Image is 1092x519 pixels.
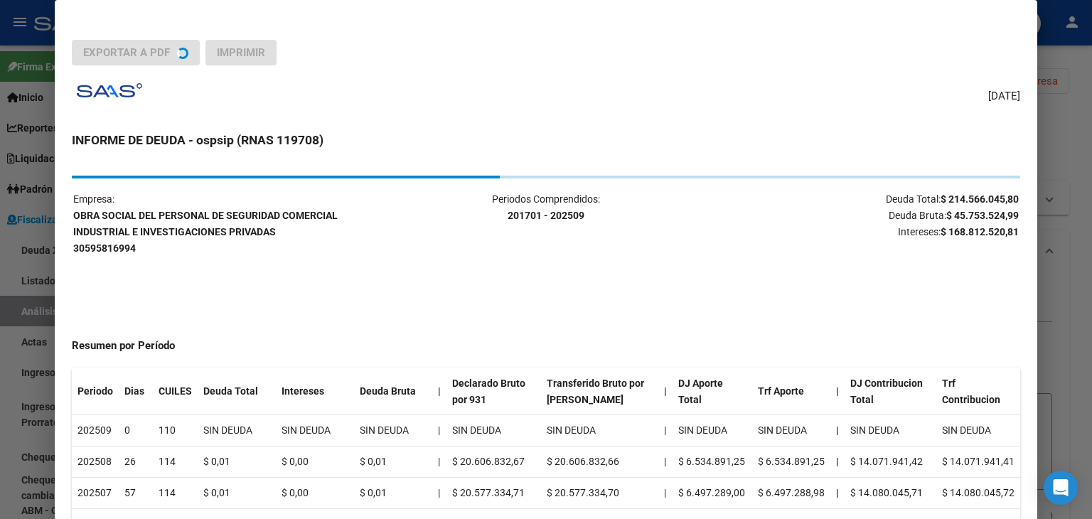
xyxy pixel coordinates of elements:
span: [DATE] [988,88,1020,105]
p: Empresa: [73,191,387,256]
td: SIN DEUDA [446,415,541,446]
th: | [830,415,845,446]
td: $ 0,00 [276,477,354,508]
th: | [830,446,845,478]
span: Exportar a PDF [83,46,170,59]
td: | [432,415,446,446]
th: | [830,477,845,508]
th: Periodo [72,368,119,415]
th: Trf Aporte [752,368,830,415]
td: 202508 [72,446,119,478]
td: 202507 [72,477,119,508]
td: 202509 [72,415,119,446]
strong: 201701 - 202509 [508,210,584,221]
td: $ 0,01 [198,477,276,508]
td: $ 20.577.334,70 [541,477,658,508]
strong: $ 168.812.520,81 [941,226,1019,237]
td: 110 [153,415,198,446]
strong: OBRA SOCIAL DEL PERSONAL DE SEGURIDAD COMERCIAL INDUSTRIAL E INVESTIGACIONES PRIVADAS 30595816994 [73,210,338,254]
td: $ 6.497.288,98 [752,477,830,508]
p: Deuda Total: Deuda Bruta: Intereses: [705,191,1019,240]
th: Deuda Bruta [354,368,432,415]
td: SIN DEUDA [845,415,936,446]
td: | [658,477,673,508]
td: 26 [119,446,153,478]
td: | [432,446,446,478]
th: Dias [119,368,153,415]
td: $ 14.071.941,41 [936,446,1021,478]
td: SIN DEUDA [198,415,276,446]
td: SIN DEUDA [673,415,751,446]
strong: $ 214.566.045,80 [941,193,1019,205]
th: Deuda Total [198,368,276,415]
td: $ 0,01 [354,477,432,508]
td: $ 6.534.891,25 [673,446,751,478]
div: Open Intercom Messenger [1044,471,1078,505]
th: | [830,368,845,415]
th: Trf Contribucion [936,368,1021,415]
td: SIN DEUDA [541,415,658,446]
td: | [658,415,673,446]
td: SIN DEUDA [354,415,432,446]
td: 114 [153,446,198,478]
td: $ 20.606.832,67 [446,446,541,478]
span: Imprimir [217,46,265,59]
td: $ 6.534.891,25 [752,446,830,478]
strong: $ 45.753.524,99 [946,210,1019,221]
td: $ 14.080.045,72 [936,477,1021,508]
td: 114 [153,477,198,508]
td: SIN DEUDA [752,415,830,446]
p: Periodos Comprendidos: [389,191,703,224]
th: DJ Contribucion Total [845,368,936,415]
th: Intereses [276,368,354,415]
th: | [432,368,446,415]
td: $ 0,01 [354,446,432,478]
button: Exportar a PDF [72,40,200,65]
td: $ 6.497.289,00 [673,477,751,508]
td: 0 [119,415,153,446]
th: Declarado Bruto por 931 [446,368,541,415]
th: DJ Aporte Total [673,368,751,415]
td: SIN DEUDA [936,415,1021,446]
td: SIN DEUDA [276,415,354,446]
td: $ 14.080.045,71 [845,477,936,508]
button: Imprimir [205,40,277,65]
td: $ 14.071.941,42 [845,446,936,478]
h3: INFORME DE DEUDA - ospsip (RNAS 119708) [72,131,1020,149]
td: $ 0,00 [276,446,354,478]
td: $ 20.606.832,66 [541,446,658,478]
th: CUILES [153,368,198,415]
th: Transferido Bruto por [PERSON_NAME] [541,368,658,415]
td: 57 [119,477,153,508]
td: | [658,446,673,478]
th: | [658,368,673,415]
td: $ 0,01 [198,446,276,478]
h4: Resumen por Período [72,338,1020,354]
td: $ 20.577.334,71 [446,477,541,508]
td: | [432,477,446,508]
